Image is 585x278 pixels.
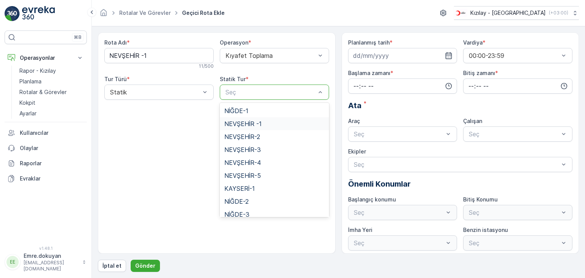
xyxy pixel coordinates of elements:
[354,160,559,169] p: Seç
[19,78,42,85] p: Planlama
[348,39,390,46] label: Planlanmış tarih
[224,159,261,166] span: NEVŞEHİR-4
[5,141,87,156] a: Olaylar
[348,100,361,111] span: Ata
[104,76,127,82] label: Tur Türü
[225,88,316,97] p: Seç
[5,252,87,272] button: EEEmre.dokuyan[EMAIL_ADDRESS][DOMAIN_NAME]
[463,118,482,124] label: Çalışan
[348,178,573,190] p: Önemli Konumlar
[5,156,87,171] a: Raporlar
[6,256,19,268] div: EE
[454,9,467,17] img: k%C4%B1z%C4%B1lay_D5CCths_t1JZB0k.png
[224,172,261,179] span: NEVŞEHİR-5
[224,198,249,205] span: NİĞDE-2
[16,97,87,108] a: Kokpit
[5,125,87,141] a: Kullanıcılar
[5,246,87,251] span: v 1.48.1
[181,9,226,17] span: Geçici Rota Ekle
[16,87,87,97] a: Rotalar & Görevler
[104,39,127,46] label: Rota Adı
[199,63,214,69] p: 11 / 500
[224,107,248,114] span: NİĞDE-1
[348,118,360,124] label: Araç
[470,9,546,17] p: Kızılay - [GEOGRAPHIC_DATA]
[24,260,78,272] p: [EMAIL_ADDRESS][DOMAIN_NAME]
[549,10,568,16] p: ( +03:00 )
[20,144,84,152] p: Olaylar
[19,110,37,117] p: Ayarlar
[16,66,87,76] a: Rapor - Kızılay
[454,6,579,20] button: Kızılay - [GEOGRAPHIC_DATA](+03:00)
[20,129,84,137] p: Kullanıcılar
[224,120,262,127] span: NEVŞEHİR -1
[220,39,248,46] label: Operasyon
[224,133,260,140] span: NEVŞEHİR-2
[463,70,495,76] label: Bitiş zamanı
[5,6,20,21] img: logo
[224,211,249,218] span: NİĞDE-3
[131,260,160,272] button: Gönder
[5,50,87,66] button: Operasyonlar
[135,262,155,270] p: Gönder
[348,196,396,203] label: Başlangıç konumu
[224,185,255,192] span: KAYSERİ-1
[348,48,457,63] input: dd/mm/yyyy
[16,76,87,87] a: Planlama
[24,252,78,260] p: Emre.dokuyan
[98,260,126,272] button: İptal et
[102,262,121,270] p: İptal et
[20,160,84,167] p: Raporlar
[19,99,35,107] p: Kokpit
[19,67,56,75] p: Rapor - Kızılay
[19,88,67,96] p: Rotalar & Görevler
[16,108,87,119] a: Ayarlar
[348,227,372,233] label: İmha Yeri
[99,11,108,18] a: Ana Sayfa
[224,146,261,153] span: NEVŞEHİR-3
[5,171,87,186] a: Evraklar
[348,70,390,76] label: Başlama zamanı
[348,148,366,155] label: Ekipler
[463,196,498,203] label: Bitiş Konumu
[354,129,444,139] p: Seç
[220,76,246,82] label: Statik Tur
[463,39,483,46] label: Vardiya
[119,10,171,16] a: Rotalar ve Görevler
[463,227,508,233] label: Benzin istasyonu
[20,54,72,62] p: Operasyonlar
[22,6,55,21] img: logo_light-DOdMpM7g.png
[469,129,559,139] p: Seç
[20,175,84,182] p: Evraklar
[74,34,82,40] p: ⌘B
